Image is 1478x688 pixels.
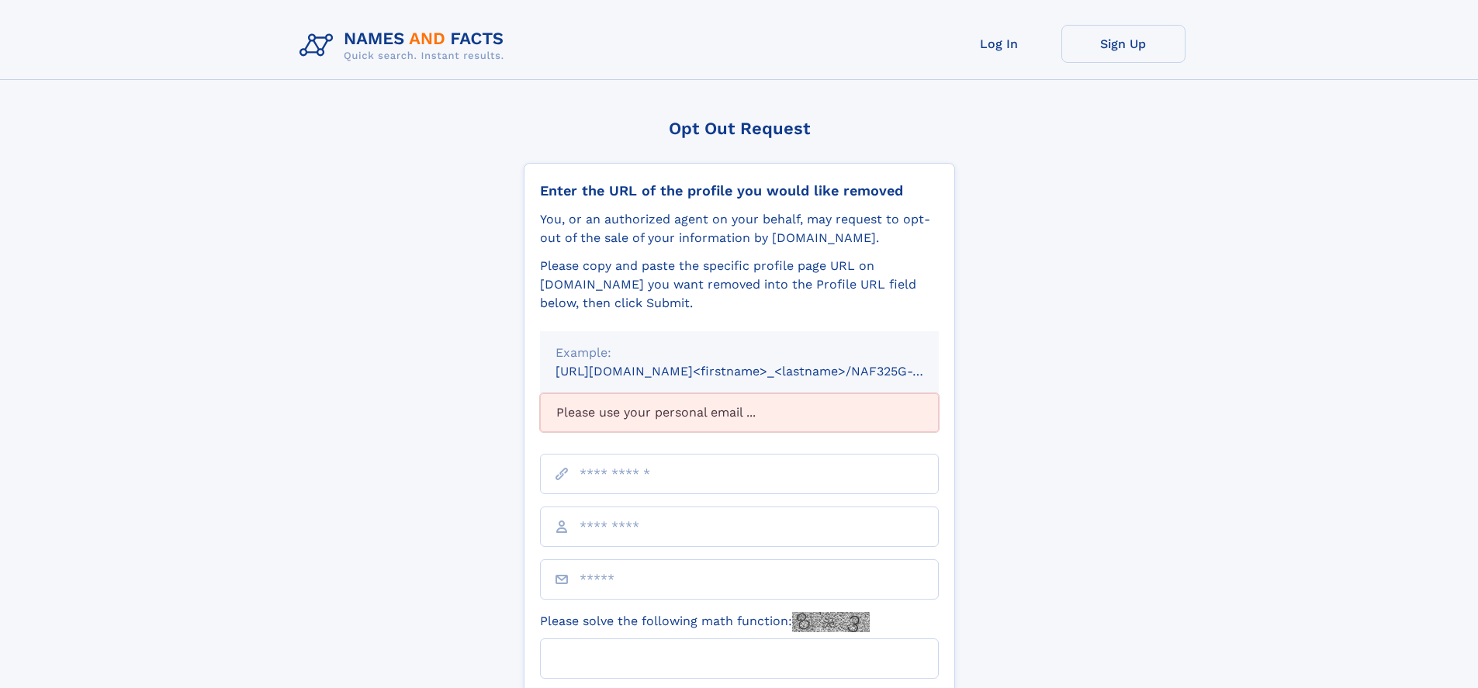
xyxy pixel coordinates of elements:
div: Please copy and paste the specific profile page URL on [DOMAIN_NAME] you want removed into the Pr... [540,257,939,313]
div: Please use your personal email ... [540,393,939,432]
a: Log In [937,25,1061,63]
div: Example: [556,344,923,362]
label: Please solve the following math function: [540,612,870,632]
div: Opt Out Request [524,119,955,138]
img: Logo Names and Facts [293,25,517,67]
div: Enter the URL of the profile you would like removed [540,182,939,199]
small: [URL][DOMAIN_NAME]<firstname>_<lastname>/NAF325G-xxxxxxxx [556,364,968,379]
a: Sign Up [1061,25,1186,63]
div: You, or an authorized agent on your behalf, may request to opt-out of the sale of your informatio... [540,210,939,247]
